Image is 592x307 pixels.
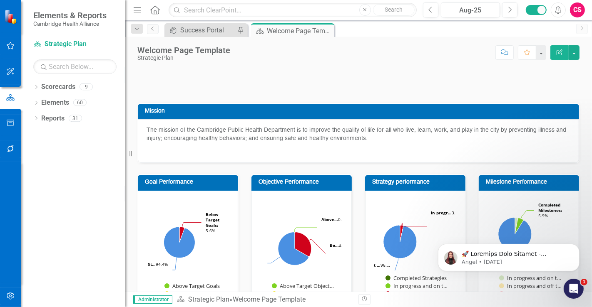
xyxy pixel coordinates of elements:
text: 5.6% [206,211,220,233]
text: 96.… [368,262,390,268]
div: » [177,295,352,305]
input: Search Below... [33,59,117,74]
button: CS [570,2,585,17]
tspan: Be… [330,242,339,248]
div: Success Portal [180,25,235,35]
div: Welcome Page Template [137,46,230,55]
div: 31 [69,115,82,122]
div: 60 [73,99,87,106]
text: 94.4% [139,261,168,267]
button: Show Above Target Objectives [272,282,334,290]
a: Elements [41,98,69,108]
p: Message from Angel, sent 4w ago [36,32,144,39]
span: Administrator [133,295,172,304]
path: Below Target Goals, 1. [179,227,184,242]
h3: Objective Performance [259,179,348,185]
tspan: Above… [321,216,338,222]
text: Abandoned [PERSON_NAME]… [507,290,584,297]
path: Not Started, 29. [383,225,417,258]
button: Show Caution Goals [164,290,207,297]
path: Not Started, 8. [278,232,308,265]
path: Completed Milestones, 4. [515,218,523,234]
tspan: Not St… [139,261,156,267]
text: Caution objectives [280,290,325,297]
p: The mission of the Cambridge Public Health Department is to improve the quality of life for all w... [147,126,570,144]
text: In progress and on t… [393,282,448,290]
text: 0.0% [321,216,348,222]
button: Show Caution objectives [272,290,325,297]
text: In progress and off t… [393,290,448,297]
path: Below Target Objectives, 4. [295,232,311,256]
text: Caution Goals [172,290,207,297]
h3: Strategy performance [372,179,461,185]
button: Search [373,4,415,16]
a: Strategic Plan [33,39,117,49]
tspan: Completed Milestones: [538,202,562,213]
h3: Mission [145,108,575,114]
button: Show In progress and on track Strategies [386,282,448,290]
small: Cambridge Health Alliance [33,20,107,27]
text: 3… [330,242,345,248]
text: Completed Strategies [393,274,447,282]
a: Strategic Plan [188,295,229,303]
span: Elements & Reports [33,10,107,20]
a: Scorecards [41,82,75,92]
span: 1 [581,279,587,285]
button: Show In progress and off track Strategies [386,290,448,297]
button: Show Abandoned Milestones [499,290,560,297]
div: Welcome Page Template [267,26,332,36]
tspan: In progr… [431,210,452,216]
text: 3.3% [431,210,461,216]
div: Aug-25 [444,5,497,15]
tspan: Below Target Goals: [206,211,220,228]
a: Success Portal [167,25,235,35]
button: Aug-25 [441,2,500,17]
div: 9 [80,84,93,91]
path: In progress and on track Milestones, 2. [515,217,518,234]
text: Above Target Goals [172,282,220,290]
path: Abandoned Milestones, 0. [515,218,518,234]
iframe: Intercom live chat [564,279,584,299]
path: Not Started, 17. [164,227,195,258]
img: ClearPoint Strategy [4,10,19,24]
button: Show In progress and off track Milestones [499,282,562,290]
text: Above Target Object… [280,282,334,290]
button: Show Above Target Goals [164,282,220,290]
span: Search [385,6,403,13]
input: Search ClearPoint... [169,3,417,17]
h3: Milestone Performance [486,179,575,185]
h3: Goal Performance [145,179,234,185]
a: Reports [41,114,65,123]
iframe: Intercom notifications message [425,226,592,285]
div: Strategic Plan [137,55,230,61]
button: Show Completed Strategies [386,275,447,282]
path: Abandoned Strategies , 0. [400,226,403,242]
tspan: Not … [368,262,381,268]
text: 5.9% [538,202,562,219]
div: Welcome Page Template [233,295,306,303]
